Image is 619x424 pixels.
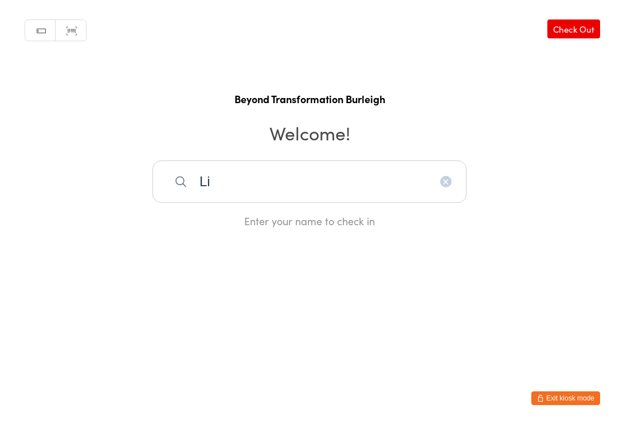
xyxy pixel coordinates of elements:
[152,160,467,203] input: Search
[11,120,608,146] h2: Welcome!
[11,92,608,106] h1: Beyond Transformation Burleigh
[152,214,467,228] div: Enter your name to check in
[547,19,600,38] a: Check Out
[531,391,600,405] button: Exit kiosk mode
